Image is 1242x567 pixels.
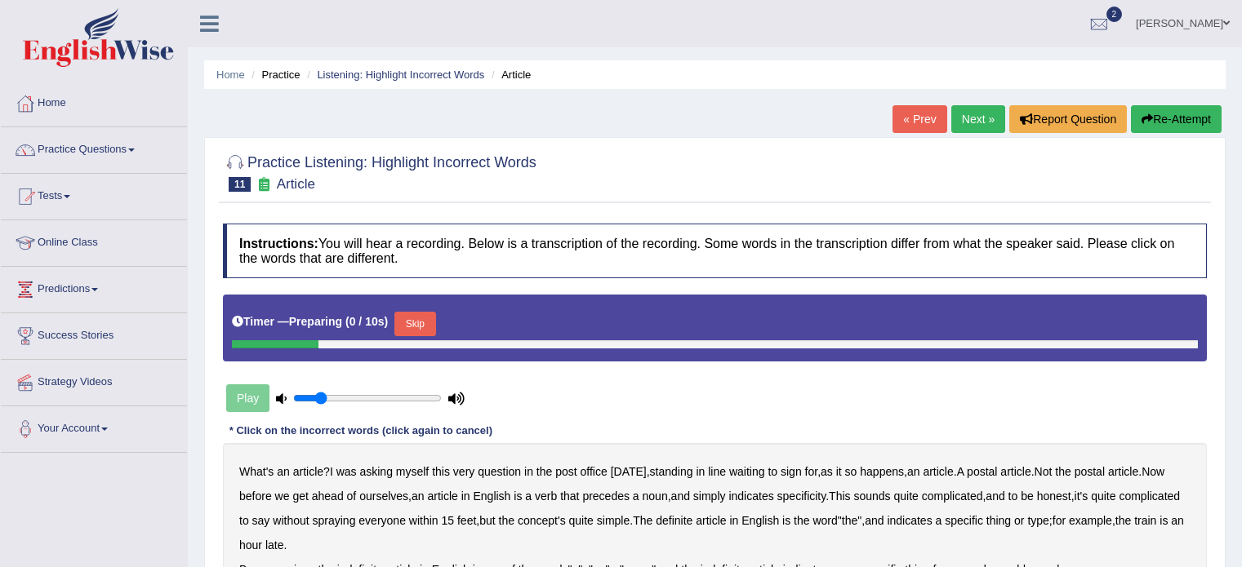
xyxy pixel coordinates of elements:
[1037,489,1071,503] b: honest
[289,315,342,328] b: Preparing
[986,514,1011,527] b: thing
[696,514,726,527] b: article
[728,489,773,503] b: indicates
[223,151,536,192] h2: Practice Listening: Highlight Incorrect Words
[487,67,531,82] li: Article
[432,465,450,478] b: this
[427,489,457,503] b: article
[569,514,594,527] b: quite
[853,489,890,503] b: sounds
[265,538,284,551] b: late
[536,465,552,478] b: the
[1069,514,1112,527] b: example
[1035,465,1053,478] b: Not
[1134,514,1156,527] b: train
[805,465,818,478] b: for
[255,177,272,193] small: Exam occurring question
[782,514,790,527] b: is
[313,514,356,527] b: spraying
[216,69,245,81] a: Home
[768,465,777,478] b: to
[330,465,333,478] b: I
[535,489,557,503] b: verb
[656,514,692,527] b: definite
[1160,514,1168,527] b: is
[345,315,349,328] b: (
[922,489,983,503] b: complicated
[275,489,290,503] b: we
[842,514,857,527] b: the
[524,465,533,478] b: in
[293,465,323,478] b: article
[499,514,514,527] b: the
[292,489,308,503] b: get
[349,315,385,328] b: 0 / 10s
[247,67,300,82] li: Practice
[239,465,274,478] b: What's
[1119,489,1180,503] b: complicated
[336,465,357,478] b: was
[812,514,837,527] b: word
[478,465,521,478] b: question
[239,514,249,527] b: to
[359,489,408,503] b: ourselves
[957,465,964,478] b: A
[394,312,435,336] button: Skip
[252,514,270,527] b: say
[951,105,1005,133] a: Next »
[936,514,942,527] b: a
[836,465,842,478] b: it
[412,489,425,503] b: an
[223,423,499,438] div: * Click on the incorrect words (click again to cancel)
[273,514,309,527] b: without
[633,489,639,503] b: a
[1142,465,1164,478] b: Now
[359,465,392,478] b: asking
[560,489,579,503] b: that
[457,514,476,527] b: feet
[1,406,187,447] a: Your Account
[1008,489,1018,503] b: to
[1021,489,1034,503] b: be
[396,465,429,478] b: myself
[473,489,510,503] b: English
[633,514,652,527] b: The
[729,514,738,527] b: in
[967,465,997,478] b: postal
[708,465,726,478] b: line
[696,465,705,478] b: in
[1,220,187,261] a: Online Class
[923,465,953,478] b: article
[986,489,1004,503] b: and
[693,489,726,503] b: simply
[781,465,802,478] b: sign
[277,176,315,192] small: Article
[453,465,474,478] b: very
[1075,489,1088,503] b: it's
[239,538,262,551] b: hour
[1053,514,1066,527] b: for
[442,514,455,527] b: 15
[1075,465,1105,478] b: postal
[229,177,251,192] span: 11
[1115,514,1131,527] b: the
[409,514,438,527] b: within
[479,514,495,527] b: but
[347,489,357,503] b: of
[1,360,187,401] a: Strategy Videos
[385,315,389,328] b: )
[1000,465,1031,478] b: article
[277,465,290,478] b: an
[461,489,470,503] b: in
[1009,105,1127,133] button: Report Question
[232,316,388,328] h5: Timer —
[1108,465,1138,478] b: article
[597,514,630,527] b: simple
[514,489,522,503] b: is
[1014,514,1024,527] b: or
[312,489,344,503] b: ahead
[1055,465,1071,478] b: the
[945,514,983,527] b: specific
[1171,514,1184,527] b: an
[239,237,318,250] b: Instructions:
